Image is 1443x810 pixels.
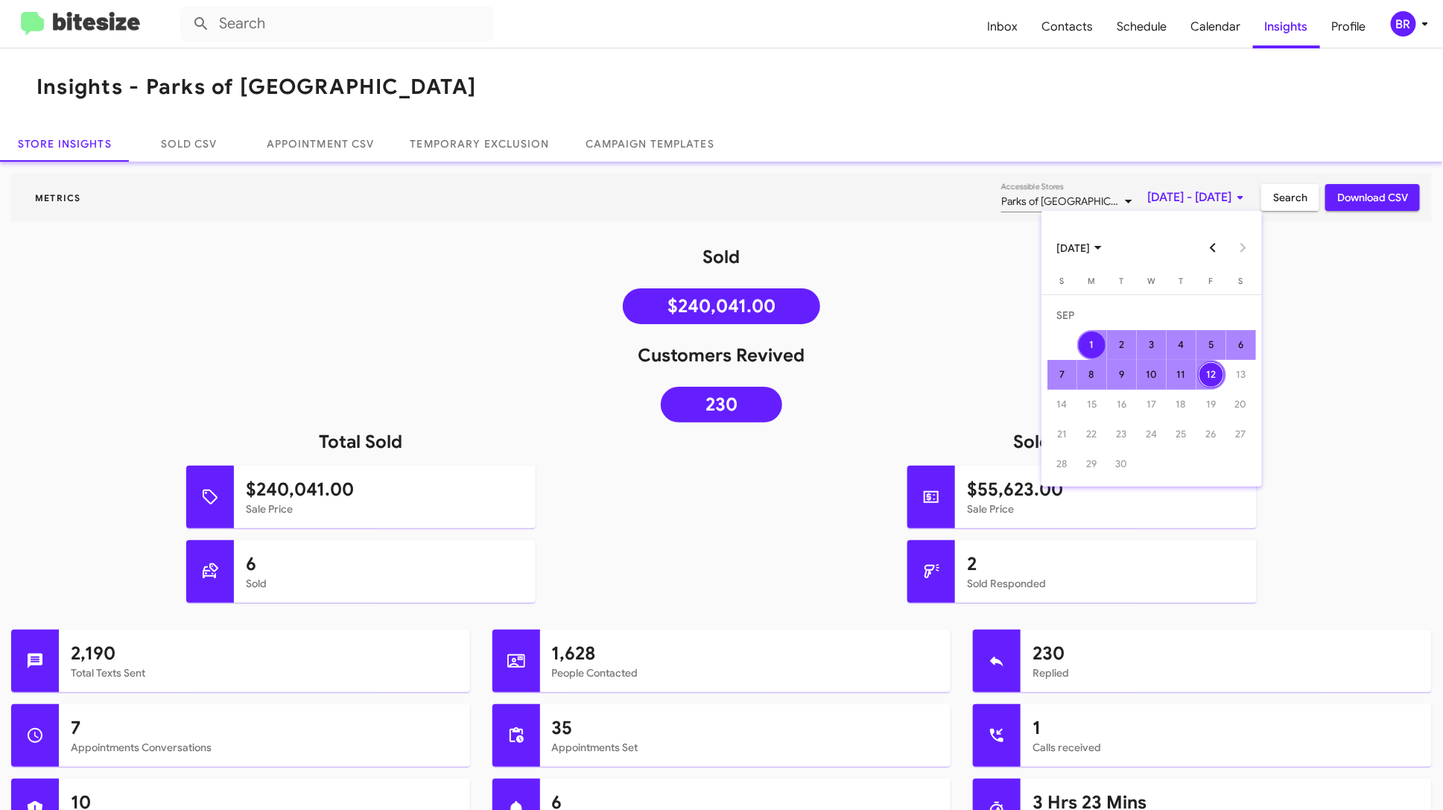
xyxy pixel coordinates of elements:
[1107,390,1137,420] td: September 16, 2025
[1109,451,1135,478] div: 30
[1168,332,1195,358] div: 4
[1196,360,1226,390] td: September 12, 2025
[1049,421,1076,448] div: 21
[1167,360,1196,390] td: September 11, 2025
[1107,420,1137,449] td: September 23, 2025
[1077,390,1107,420] td: September 15, 2025
[1049,391,1076,418] div: 14
[1196,420,1226,449] td: September 26, 2025
[1138,391,1165,418] div: 17
[1167,420,1196,449] td: September 25, 2025
[1137,390,1167,420] td: September 17, 2025
[1047,390,1077,420] td: September 14, 2025
[1047,273,1077,294] th: Sunday
[1049,451,1076,478] div: 28
[1226,420,1256,449] td: September 27, 2025
[1137,330,1167,360] td: September 3, 2025
[1168,421,1195,448] div: 25
[1045,233,1114,263] button: Choose month and year
[1226,360,1256,390] td: September 13, 2025
[1109,421,1135,448] div: 23
[1109,391,1135,418] div: 16
[1167,390,1196,420] td: September 18, 2025
[1198,332,1225,358] div: 5
[1107,273,1137,294] th: Tuesday
[1077,360,1107,390] td: September 8, 2025
[1107,449,1137,479] td: September 30, 2025
[1167,330,1196,360] td: September 4, 2025
[1168,361,1195,388] div: 11
[1138,361,1165,388] div: 10
[1228,391,1255,418] div: 20
[1196,330,1226,360] td: September 5, 2025
[1168,391,1195,418] div: 18
[1228,233,1258,263] button: Next month
[1167,273,1196,294] th: Thursday
[1077,420,1107,449] td: September 22, 2025
[1049,361,1076,388] div: 7
[1226,273,1256,294] th: Saturday
[1079,361,1106,388] div: 8
[1198,421,1225,448] div: 26
[1198,233,1228,263] button: Previous month
[1047,300,1256,330] td: SEP
[1196,273,1226,294] th: Friday
[1109,332,1135,358] div: 2
[1077,273,1107,294] th: Monday
[1079,421,1106,448] div: 22
[1228,332,1255,358] div: 6
[1047,360,1077,390] td: September 7, 2025
[1047,420,1077,449] td: September 21, 2025
[1107,330,1137,360] td: September 2, 2025
[1109,361,1135,388] div: 9
[1079,391,1106,418] div: 15
[1137,360,1167,390] td: September 10, 2025
[1079,332,1106,358] div: 1
[1228,361,1255,388] div: 13
[1196,390,1226,420] td: September 19, 2025
[1198,361,1225,388] div: 12
[1057,235,1102,262] span: [DATE]
[1138,332,1165,358] div: 3
[1137,420,1167,449] td: September 24, 2025
[1228,421,1255,448] div: 27
[1198,391,1225,418] div: 19
[1077,449,1107,479] td: September 29, 2025
[1079,451,1106,478] div: 29
[1047,449,1077,479] td: September 28, 2025
[1138,421,1165,448] div: 24
[1077,330,1107,360] td: September 1, 2025
[1137,273,1167,294] th: Wednesday
[1226,330,1256,360] td: September 6, 2025
[1226,390,1256,420] td: September 20, 2025
[1107,360,1137,390] td: September 9, 2025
